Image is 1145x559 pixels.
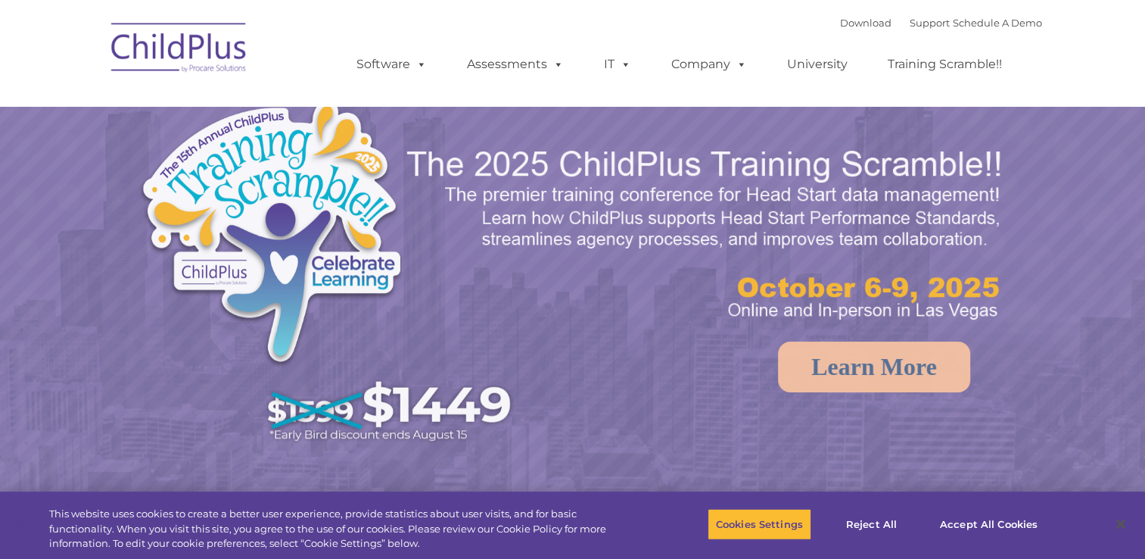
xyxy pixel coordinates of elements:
[840,17,1042,29] font: |
[840,17,891,29] a: Download
[824,508,919,540] button: Reject All
[49,507,630,551] div: This website uses cookies to create a better user experience, provide statistics about user visit...
[910,17,950,29] a: Support
[772,49,863,80] a: University
[778,342,970,392] a: Learn More
[1104,507,1137,541] button: Close
[932,508,1046,540] button: Accept All Cookies
[656,49,762,80] a: Company
[452,49,579,80] a: Assessments
[873,49,1017,80] a: Training Scramble!!
[104,12,255,88] img: ChildPlus by Procare Solutions
[589,49,646,80] a: IT
[341,49,442,80] a: Software
[953,17,1042,29] a: Schedule A Demo
[708,508,811,540] button: Cookies Settings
